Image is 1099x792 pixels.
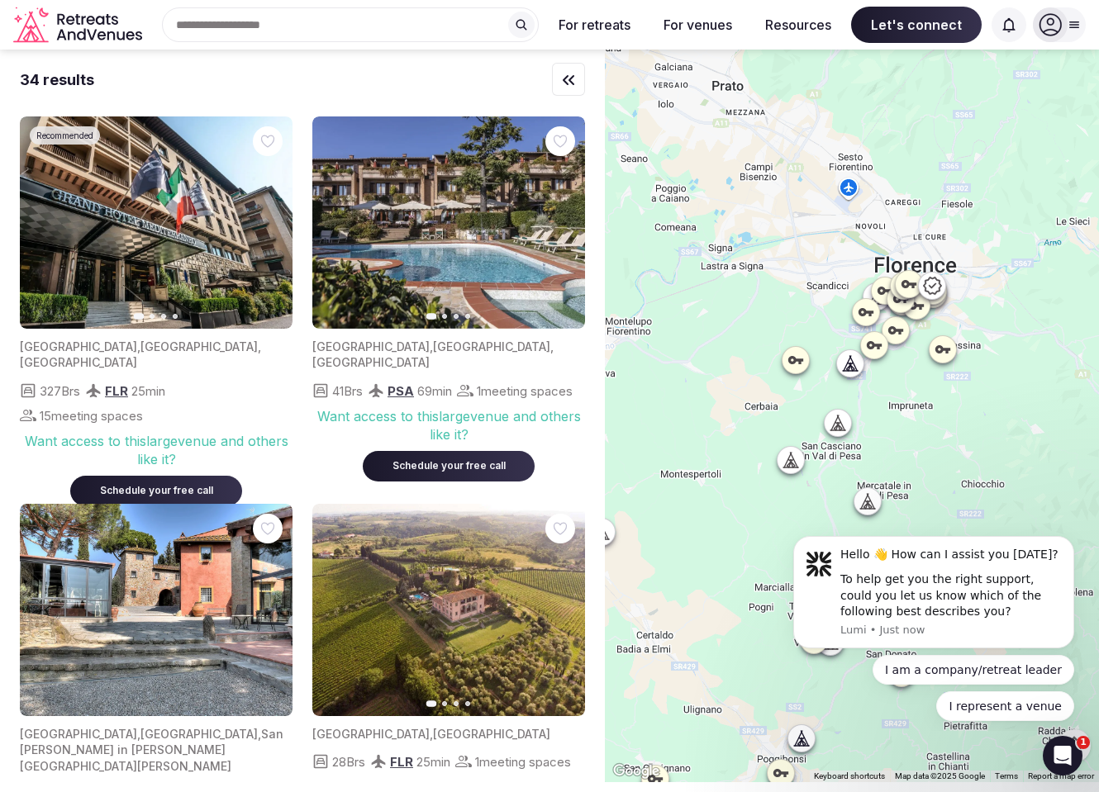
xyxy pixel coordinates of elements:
a: Report a map error [1028,771,1094,780]
button: Go to slide 2 [442,314,447,319]
span: FLR [105,383,128,399]
span: , [258,727,261,741]
span: [GEOGRAPHIC_DATA] [20,355,137,369]
a: Schedule your free call [363,456,535,472]
button: For retreats [545,7,644,43]
span: 28 Brs [332,753,365,771]
div: Schedule your free call [383,459,515,473]
div: Want access to this large venue and others like it? [312,407,585,444]
span: 327 Brs [40,382,80,400]
span: [GEOGRAPHIC_DATA] [140,727,258,741]
button: Go to slide 1 [134,313,145,320]
button: Go to slide 2 [442,701,447,706]
iframe: Intercom live chat [1043,736,1082,775]
img: Featured image for venue [312,504,585,716]
span: Map data ©2025 Google [895,771,985,780]
button: Go to slide 1 [426,700,437,707]
span: [GEOGRAPHIC_DATA] [140,339,258,353]
button: Go to slide 3 [454,314,459,319]
span: Recommended [36,130,93,141]
span: , [430,339,433,353]
img: Google [609,761,664,782]
span: 1 meeting spaces [475,753,571,771]
span: [GEOGRAPHIC_DATA] [433,339,550,353]
span: [GEOGRAPHIC_DATA] [433,727,550,741]
a: Schedule your free call [70,481,242,497]
button: Go to slide 3 [161,314,166,319]
span: [GEOGRAPHIC_DATA] [20,339,137,353]
span: 25 min [416,753,450,771]
span: , [258,339,261,353]
svg: Retreats and Venues company logo [13,7,145,44]
span: PSA [388,383,414,399]
button: Go to slide 3 [454,701,459,706]
span: 41 Brs [332,382,363,400]
span: 1 meeting spaces [477,382,573,400]
span: 69 min [417,382,452,400]
span: San [PERSON_NAME] in [PERSON_NAME][GEOGRAPHIC_DATA][PERSON_NAME] [20,727,283,773]
span: [GEOGRAPHIC_DATA] [20,727,137,741]
a: Visit the homepage [13,7,145,44]
img: Featured image for venue [20,504,293,716]
span: , [137,339,140,353]
div: Want access to this large venue and others like it? [20,432,293,469]
div: Recommended [30,126,100,145]
span: , [430,727,433,741]
span: 25 min [131,382,165,400]
button: Go to slide 2 [150,314,155,319]
a: Terms (opens in new tab) [995,771,1018,780]
span: [GEOGRAPHIC_DATA] [312,339,430,353]
span: FLR [390,754,413,770]
span: , [550,339,554,353]
iframe: Intercom notifications message [768,521,1099,731]
div: 34 results [20,69,94,90]
div: Schedule your free call [90,484,222,498]
span: [GEOGRAPHIC_DATA] [312,727,430,741]
a: Open this area in Google Maps (opens a new window) [609,761,664,782]
img: Featured image for venue [312,116,585,329]
button: Go to slide 1 [426,313,437,320]
span: 1 [1077,736,1090,749]
span: [GEOGRAPHIC_DATA] [312,355,430,369]
button: Resources [752,7,844,43]
button: For venues [650,7,745,43]
button: Keyboard shortcuts [814,771,885,782]
button: Go to slide 4 [465,701,470,706]
button: Go to slide 4 [173,314,178,319]
span: 15 meeting spaces [40,407,143,424]
button: Go to slide 4 [465,314,470,319]
span: , [137,727,140,741]
img: Featured image for venue [20,116,293,329]
span: Let's connect [851,7,982,43]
